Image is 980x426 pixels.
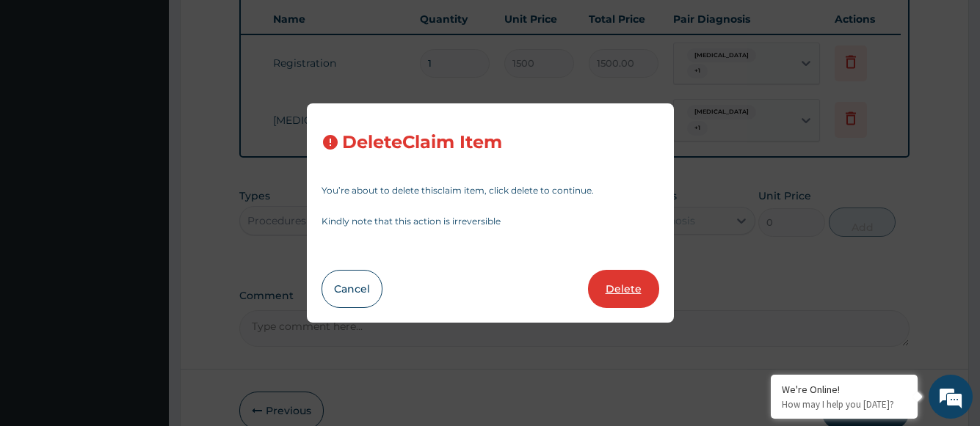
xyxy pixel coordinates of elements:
[322,270,382,308] button: Cancel
[782,398,907,411] p: How may I help you today?
[322,217,659,226] p: Kindly note that this action is irreversible
[322,186,659,195] p: You’re about to delete this claim item , click delete to continue.
[782,383,907,396] div: We're Online!
[76,82,247,101] div: Chat with us now
[241,7,276,43] div: Minimize live chat window
[588,270,659,308] button: Delete
[85,122,203,271] span: We're online!
[342,133,502,153] h3: Delete Claim Item
[27,73,59,110] img: d_794563401_company_1708531726252_794563401
[7,276,280,328] textarea: Type your message and hit 'Enter'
